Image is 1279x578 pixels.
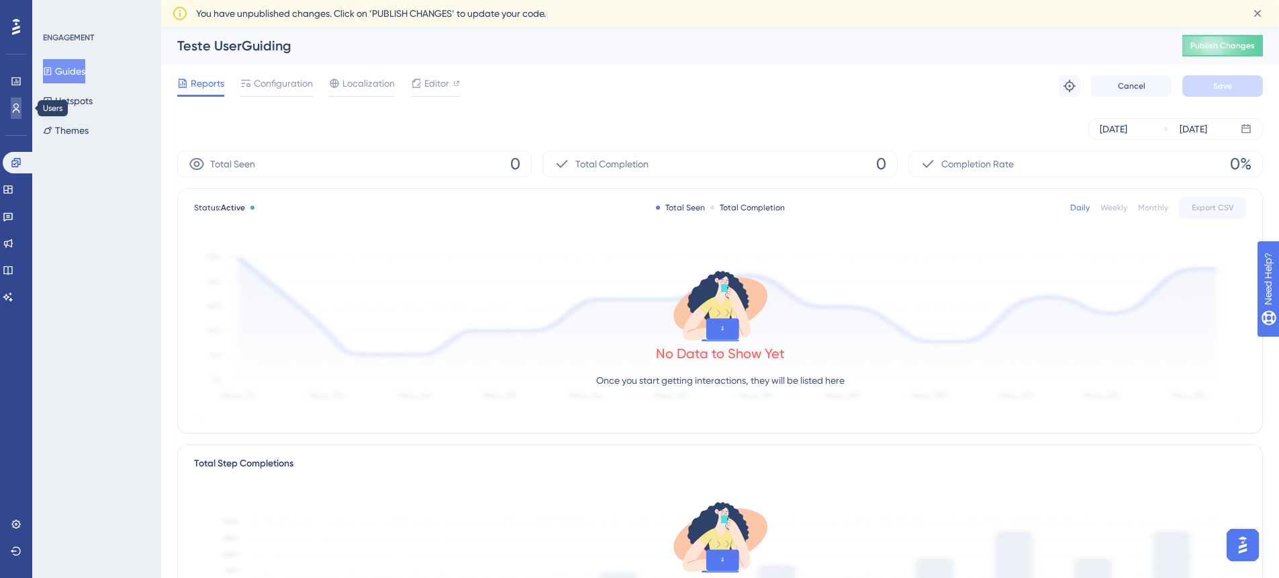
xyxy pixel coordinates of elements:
div: Teste UserGuiding [177,36,1149,55]
div: Total Completion [710,202,785,213]
div: ENGAGEMENT [43,32,94,43]
iframe: UserGuiding AI Assistant Launcher [1223,525,1263,565]
p: Once you start getting interactions, they will be listed here [596,372,845,388]
span: Localization [342,75,395,91]
span: Total Seen [210,156,255,172]
button: Publish Changes [1182,35,1263,56]
span: Status: [194,202,245,213]
span: 0 [510,153,520,175]
div: Monthly [1138,202,1168,213]
div: Total Step Completions [194,456,293,472]
span: Cancel [1118,81,1145,91]
span: Reports [191,75,224,91]
span: Save [1213,81,1232,91]
button: Hotspots [43,89,93,113]
span: Active [221,203,245,212]
button: Guides [43,59,85,83]
div: Weekly [1100,202,1127,213]
span: Completion Rate [941,156,1014,172]
span: You have unpublished changes. Click on ‘PUBLISH CHANGES’ to update your code. [196,5,546,22]
button: Export CSV [1179,197,1246,218]
div: Total Seen [656,202,705,213]
span: 0% [1230,153,1251,175]
span: Need Help? [32,3,84,19]
div: No Data to Show Yet [656,344,785,363]
button: Cancel [1091,75,1172,97]
span: Configuration [254,75,313,91]
span: Export CSV [1192,202,1234,213]
span: Total Completion [575,156,649,172]
div: [DATE] [1100,121,1127,137]
div: [DATE] [1180,121,1207,137]
button: Save [1182,75,1263,97]
span: Editor [424,75,449,91]
div: Daily [1070,202,1090,213]
span: 0 [876,153,886,175]
button: Themes [43,118,89,142]
span: Publish Changes [1190,40,1255,51]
